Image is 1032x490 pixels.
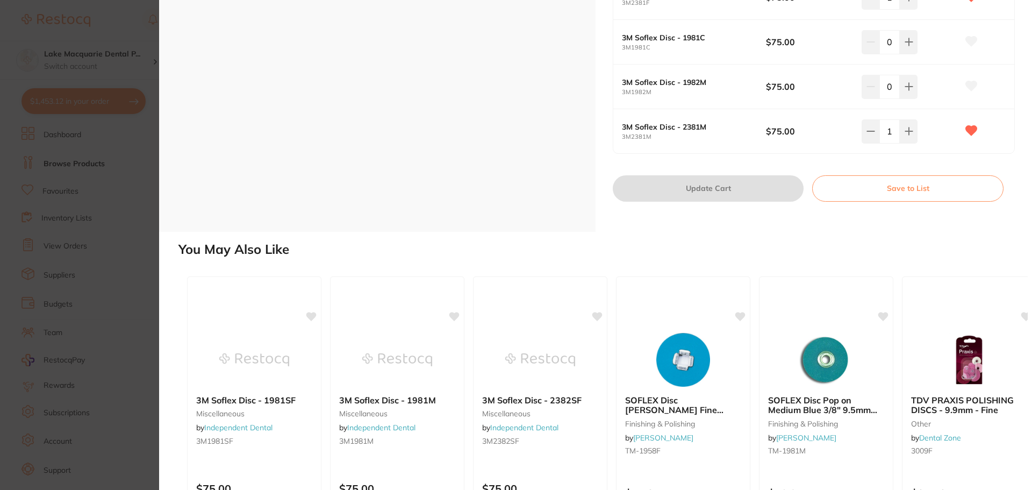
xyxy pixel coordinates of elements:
small: 3M1982M [622,89,766,96]
img: 3M Soflex Disc - 2382SF [505,333,575,387]
b: 3M Soflex Disc - 1981M [339,395,455,405]
b: $75.00 [766,36,852,48]
small: 3M1981M [339,437,455,445]
b: TDV PRAXIS POLISHING DISCS - 9.9mm - Fine [911,395,1027,415]
b: 3M Soflex Disc - 1981C [622,33,751,42]
a: Independent Dental [347,423,415,432]
b: $75.00 [766,81,852,93]
b: SOFLEX Disc Moores Fine 16mm Pack of 100 [625,395,741,415]
a: Independent Dental [490,423,558,432]
img: SOFLEX Disc Pop on Medium Blue 3/8" 9.5mm Pack of 85 [791,333,861,387]
img: SOFLEX Disc Moores Fine 16mm Pack of 100 [648,333,718,387]
small: 3M1981C [622,44,766,51]
small: 3M2381M [622,133,766,140]
small: 3M1981SF [196,437,312,445]
small: other [911,420,1027,428]
img: TDV PRAXIS POLISHING DISCS - 9.9mm - Fine [934,333,1004,387]
b: 3M Soflex Disc - 1982M [622,78,751,87]
a: Independent Dental [204,423,273,432]
span: by [911,433,961,443]
img: 3M Soflex Disc - 1981SF [219,333,289,387]
small: finishing & polishing [625,420,741,428]
small: finishing & polishing [768,420,884,428]
b: $75.00 [766,125,852,137]
small: 3M2382SF [482,437,598,445]
b: SOFLEX Disc Pop on Medium Blue 3/8" 9.5mm Pack of 85 [768,395,884,415]
small: miscellaneous [482,409,598,418]
span: by [625,433,693,443]
b: 3M Soflex Disc - 1981SF [196,395,312,405]
button: Save to List [812,175,1004,201]
small: 3009F [911,446,1027,455]
span: by [196,423,273,432]
button: Update Cart [613,175,804,201]
a: [PERSON_NAME] [776,433,836,443]
small: TM-1981M [768,446,884,455]
b: 3M Soflex Disc - 2381M [622,123,751,131]
a: [PERSON_NAME] [633,433,693,443]
a: Dental Zone [919,433,961,443]
span: by [339,423,415,432]
small: miscellaneous [196,409,312,418]
b: 3M Soflex Disc - 2382SF [482,395,598,405]
img: 3M Soflex Disc - 1981M [362,333,432,387]
h2: You May Also Like [178,242,1028,257]
small: miscellaneous [339,409,455,418]
span: by [482,423,558,432]
small: TM-1958F [625,446,741,455]
span: by [768,433,836,443]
